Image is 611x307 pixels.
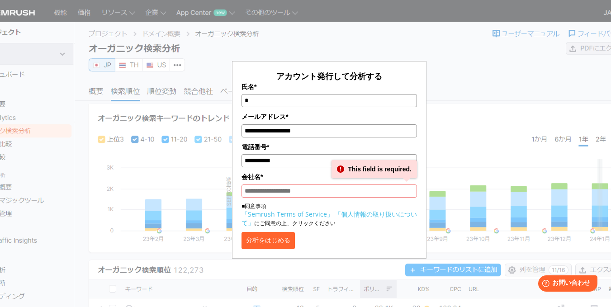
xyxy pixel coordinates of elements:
button: 分析をはじめる [242,232,295,249]
iframe: Help widget launcher [530,272,601,297]
span: アカウント発行して分析する [276,71,382,81]
a: 「個人情報の取り扱いについて」 [242,210,417,227]
p: ■同意事項 にご同意の上、クリックください [242,202,417,227]
a: 「Semrush Terms of Service」 [242,210,333,218]
label: メールアドレス* [242,112,417,122]
div: This field is required. [332,160,417,178]
label: 電話番号* [242,142,417,152]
